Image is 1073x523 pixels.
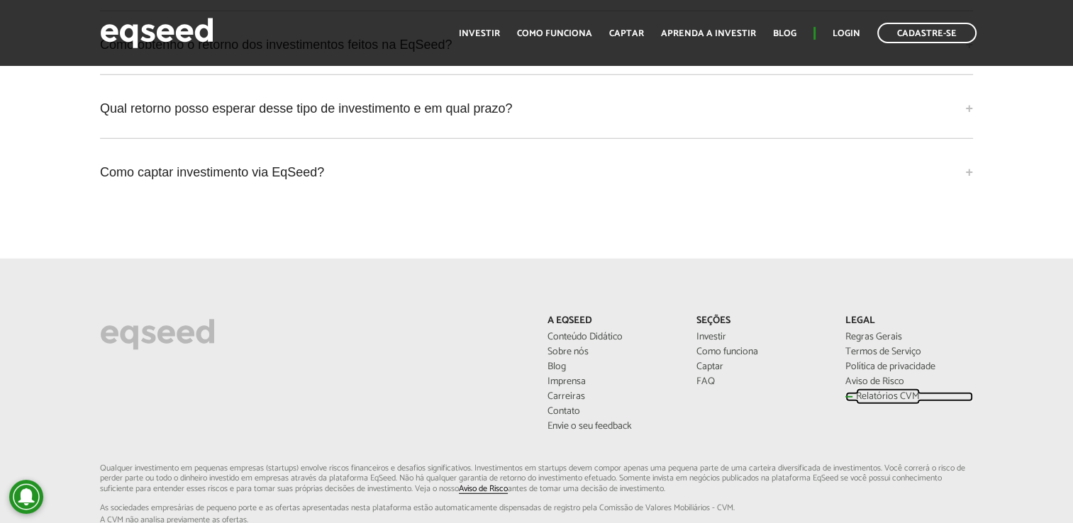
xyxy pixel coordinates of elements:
[845,377,973,387] a: Aviso de Risco
[696,332,824,342] a: Investir
[517,29,592,38] a: Como funciona
[100,14,213,52] img: EqSeed
[696,315,824,327] p: Seções
[845,392,973,402] a: Relatórios CVM
[547,422,674,432] a: Envie o seu feedback
[547,362,674,372] a: Blog
[547,377,674,387] a: Imprensa
[100,89,973,128] a: Qual retorno posso esperar desse tipo de investimento e em qual prazo?
[100,504,973,512] span: As sociedades empresárias de pequeno porte e as ofertas apresentadas nesta plataforma estão aut...
[833,29,860,38] a: Login
[661,29,756,38] a: Aprenda a investir
[845,362,973,372] a: Política de privacidade
[696,347,824,357] a: Como funciona
[459,29,500,38] a: Investir
[547,392,674,402] a: Carreiras
[459,485,508,494] a: Aviso de Risco
[696,377,824,387] a: FAQ
[696,362,824,372] a: Captar
[773,29,796,38] a: Blog
[547,332,674,342] a: Conteúdo Didático
[100,315,215,354] img: EqSeed Logo
[100,153,973,191] a: Como captar investimento via EqSeed?
[547,315,674,327] p: A EqSeed
[845,347,973,357] a: Termos de Serviço
[845,332,973,342] a: Regras Gerais
[547,347,674,357] a: Sobre nós
[609,29,644,38] a: Captar
[877,23,977,43] a: Cadastre-se
[845,315,973,327] p: Legal
[547,407,674,417] a: Contato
